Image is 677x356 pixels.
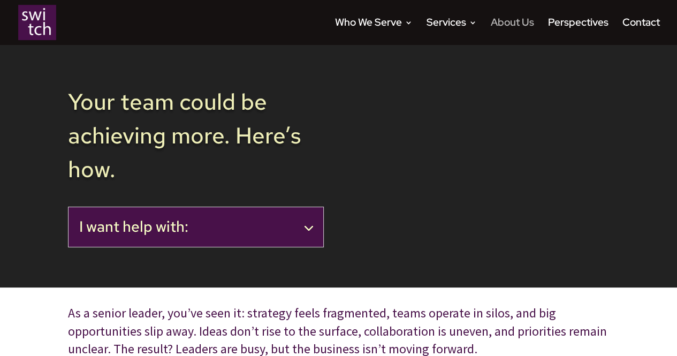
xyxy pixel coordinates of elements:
a: About Us [491,19,534,45]
h2: I want help with: [79,218,313,236]
a: Contact [622,19,660,45]
h2: Your team could be achieving more. Here’s how. [68,85,324,192]
a: Perspectives [548,19,608,45]
a: Who We Serve [335,19,413,45]
a: Services [427,19,477,45]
